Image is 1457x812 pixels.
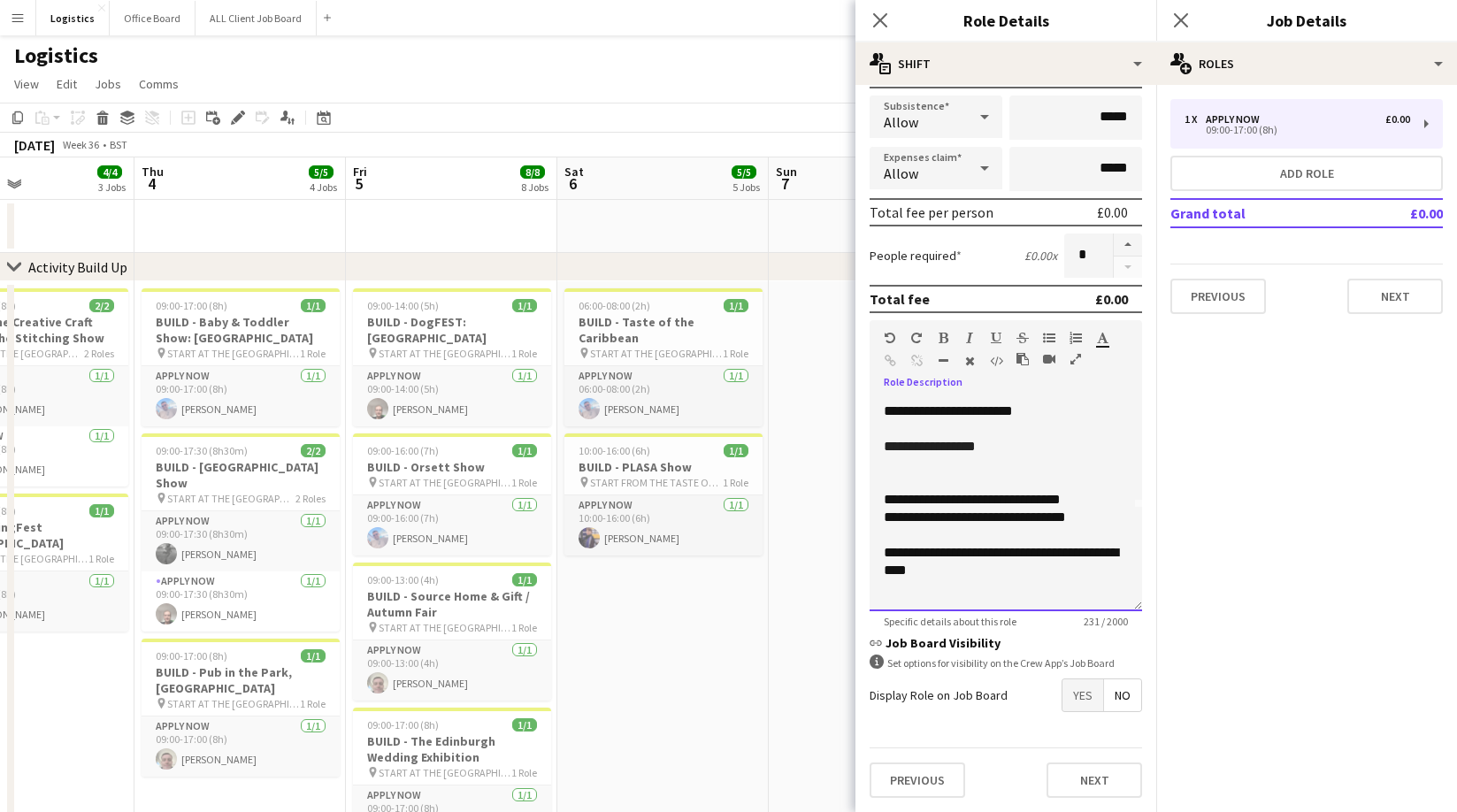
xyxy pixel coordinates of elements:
span: 1 Role [723,347,748,360]
span: Week 36 [58,138,103,151]
span: 5/5 [732,165,756,179]
span: 8/8 [520,165,545,179]
span: No [1104,679,1141,711]
span: 1 Role [88,552,114,565]
span: 09:00-17:00 (8h) [156,649,227,663]
span: Thu [142,164,164,180]
div: £0.00 [1095,290,1128,308]
app-job-card: 09:00-17:00 (8h)1/1BUILD - Pub in the Park, [GEOGRAPHIC_DATA] START AT THE [GEOGRAPHIC_DATA]1 Rol... [142,639,340,777]
app-card-role: APPLY NOW1/109:00-16:00 (7h)[PERSON_NAME] [353,495,551,555]
button: ALL Client Job Board [196,1,317,35]
span: 2 Roles [84,347,114,360]
div: Total fee per person [870,203,993,221]
span: 7 [773,173,797,194]
app-job-card: 09:00-17:30 (8h30m)2/2BUILD - [GEOGRAPHIC_DATA] Show START AT THE [GEOGRAPHIC_DATA]2 RolesAPPLY N... [142,433,340,632]
a: Edit [50,73,84,96]
span: 1 Role [300,347,326,360]
span: 5/5 [309,165,334,179]
span: 10:00-16:00 (6h) [579,444,650,457]
span: 4 [139,173,164,194]
span: Allow [884,165,918,182]
span: Jobs [95,76,121,92]
div: 4 Jobs [310,180,337,194]
span: 1/1 [301,299,326,312]
app-job-card: 06:00-08:00 (2h)1/1BUILD - Taste of the Caribbean START AT THE [GEOGRAPHIC_DATA]1 RoleAPPLY NOW1/... [564,288,763,426]
div: Roles [1156,42,1457,85]
div: Set options for visibility on the Crew App’s Job Board [870,655,1142,671]
app-job-card: 09:00-16:00 (7h)1/1BUILD - Orsett Show START AT THE [GEOGRAPHIC_DATA]1 RoleAPPLY NOW1/109:00-16:0... [353,433,551,555]
span: 2 Roles [295,492,326,505]
span: 09:00-13:00 (4h) [367,573,439,586]
span: 1 Role [511,347,537,360]
span: Allow [884,113,918,131]
button: Next [1347,279,1443,314]
a: Jobs [88,73,128,96]
div: Activity Build Up [28,258,127,276]
div: 8 Jobs [521,180,548,194]
span: 1 Role [723,476,748,489]
span: 4/4 [97,165,122,179]
span: 1/1 [724,299,748,312]
span: START AT THE [GEOGRAPHIC_DATA] [379,347,511,360]
span: 1 Role [511,766,537,779]
div: Shift [855,42,1156,85]
span: 2/2 [89,299,114,312]
app-card-role: APPLY NOW1/109:00-17:00 (8h)[PERSON_NAME] [142,716,340,777]
span: START FROM THE TASTE OF THE CARIBBEAN [590,476,723,489]
span: 1/1 [512,573,537,586]
label: Display Role on Job Board [870,687,1008,703]
app-card-role: APPLY NOW1/109:00-17:30 (8h30m)[PERSON_NAME] [142,511,340,571]
div: 3 Jobs [98,180,126,194]
h3: BUILD - Baby & Toddler Show: [GEOGRAPHIC_DATA] [142,314,340,346]
app-job-card: 09:00-13:00 (4h)1/1BUILD - Source Home & Gift / Autumn Fair START AT THE [GEOGRAPHIC_DATA]1 RoleA... [353,563,551,701]
span: 6 [562,173,584,194]
span: 1/1 [512,718,537,732]
span: Sun [776,164,797,180]
h3: BUILD - Pub in the Park, [GEOGRAPHIC_DATA] [142,664,340,696]
a: Comms [132,73,186,96]
h3: Role Details [855,9,1156,32]
button: Insert video [1043,352,1055,366]
span: 2/2 [301,444,326,457]
button: Increase [1114,234,1142,257]
app-card-role: APPLY NOW1/109:00-14:00 (5h)[PERSON_NAME] [353,366,551,426]
div: £0.00 x [1024,248,1057,264]
a: View [7,73,46,96]
div: 09:00-17:00 (8h) [1185,126,1410,134]
label: People required [870,248,962,264]
button: Text Color [1096,331,1108,345]
span: 09:00-17:30 (8h30m) [156,444,248,457]
span: Edit [57,76,77,92]
span: Fri [353,164,367,180]
td: Grand total [1170,199,1359,227]
span: Specific details about this role [870,615,1031,628]
span: Sat [564,164,584,180]
app-card-role: APPLY NOW1/106:00-08:00 (2h)[PERSON_NAME] [564,366,763,426]
h3: BUILD - DogFEST: [GEOGRAPHIC_DATA] [353,314,551,346]
app-job-card: 09:00-17:00 (8h)1/1BUILD - Baby & Toddler Show: [GEOGRAPHIC_DATA] START AT THE [GEOGRAPHIC_DATA]1... [142,288,340,426]
button: Previous [1170,279,1266,314]
button: Office Board [110,1,196,35]
td: £0.00 [1359,199,1443,227]
h3: BUILD - [GEOGRAPHIC_DATA] Show [142,459,340,491]
button: Clear Formatting [963,354,976,368]
div: £0.00 [1385,113,1410,126]
button: Unordered List [1043,331,1055,345]
span: 09:00-17:00 (8h) [156,299,227,312]
div: 09:00-14:00 (5h)1/1BUILD - DogFEST: [GEOGRAPHIC_DATA] START AT THE [GEOGRAPHIC_DATA]1 RoleAPPLY N... [353,288,551,426]
button: Redo [910,331,923,345]
div: £0.00 [1097,203,1128,221]
h3: Job Board Visibility [870,635,1142,651]
app-job-card: 10:00-16:00 (6h)1/1BUILD - PLASA Show START FROM THE TASTE OF THE CARIBBEAN1 RoleAPPLY NOW1/110:0... [564,433,763,555]
app-card-role: APPLY NOW1/109:00-13:00 (4h)[PERSON_NAME] [353,640,551,701]
div: APPLY NOW [1206,113,1267,126]
div: Total fee [870,290,930,308]
span: START AT THE [GEOGRAPHIC_DATA] [590,347,723,360]
span: 1 Role [300,697,326,710]
span: START AT THE [GEOGRAPHIC_DATA] [379,766,511,779]
button: Undo [884,331,896,345]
